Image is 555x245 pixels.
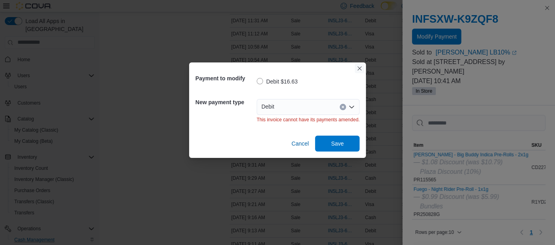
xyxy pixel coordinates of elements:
[257,77,298,86] label: Debit $16.63
[288,136,312,152] button: Cancel
[257,115,360,123] div: This invoice cannot have its payments amended.
[348,104,355,110] button: Open list of options
[195,94,255,110] h5: New payment type
[261,102,275,111] span: Debit
[355,64,364,73] button: Closes this modal window
[340,104,346,110] button: Clear input
[315,136,360,152] button: Save
[277,102,278,112] input: Accessible screen reader label
[292,140,309,148] span: Cancel
[331,140,344,148] span: Save
[195,70,255,86] h5: Payment to modify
